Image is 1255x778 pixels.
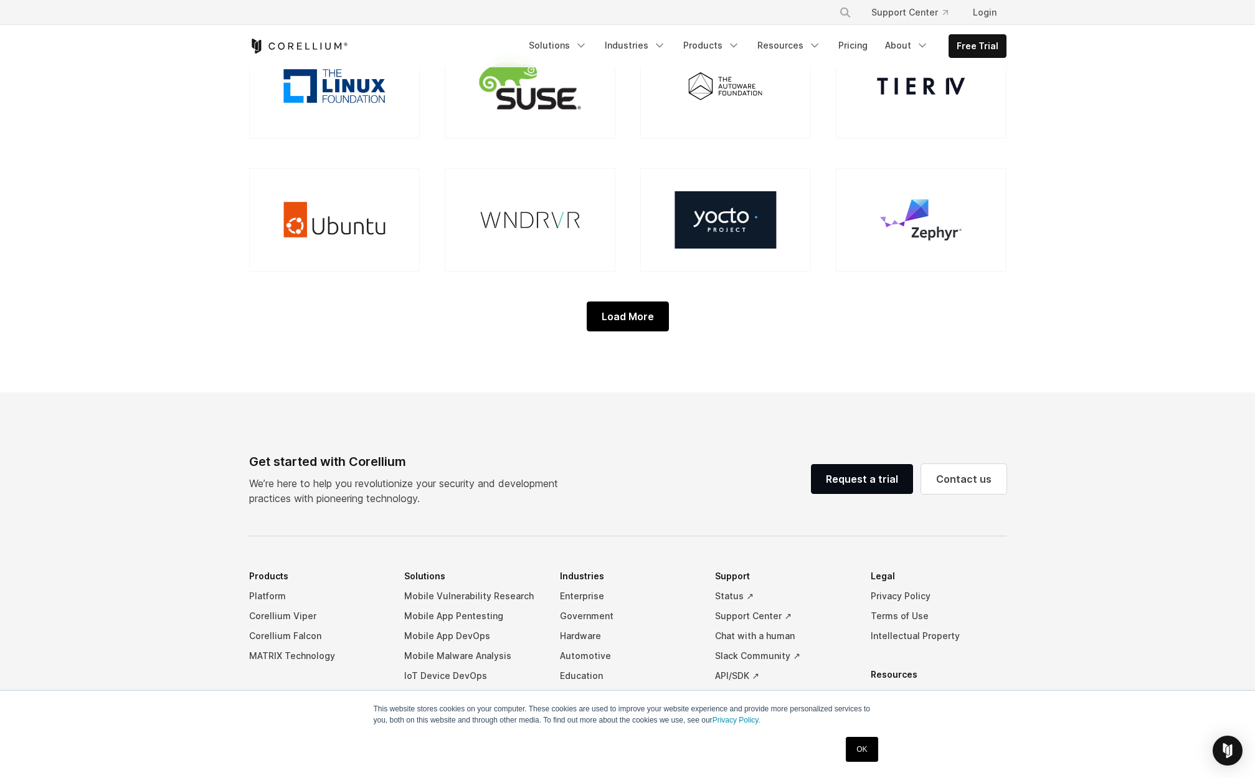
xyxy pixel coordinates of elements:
[1213,736,1243,766] div: Open Intercom Messenger
[479,211,580,229] img: Wind River
[824,1,1006,24] div: Navigation Menu
[831,34,875,57] a: Pricing
[560,586,696,606] a: Enterprise
[963,1,1006,24] a: Login
[445,168,615,272] a: Wind River
[249,646,385,666] a: MATRIX Technology
[878,34,936,57] a: About
[949,35,1006,57] a: Free Trial
[640,168,811,272] a: Yocto Project
[879,197,964,242] img: Zephyr
[249,476,568,506] p: We’re here to help you revolutionize your security and development practices with pioneering tech...
[249,452,568,471] div: Get started with Corellium
[521,34,595,57] a: Solutions
[683,67,767,105] img: The Autoware Foundation
[374,703,882,726] p: This website stores cookies on your computer. These cookies are used to improve your website expe...
[404,586,540,606] a: Mobile Vulnerability Research
[404,686,540,706] a: Automotive Systems
[249,626,385,646] a: Corellium Falcon
[846,737,878,762] a: OK
[836,34,1006,138] a: Tier IV
[871,685,1006,704] a: Technical Articles
[587,301,669,331] div: Load More
[597,34,673,57] a: Industries
[560,646,696,666] a: Automotive
[521,34,1006,58] div: Navigation Menu
[404,606,540,626] a: Mobile App Pentesting
[249,34,420,138] a: Linux Foundation
[871,606,1006,626] a: Terms of Use
[560,666,696,686] a: Education
[715,606,851,626] a: Support Center ↗
[249,168,420,272] a: Ubuntu
[834,1,856,24] button: Search
[479,63,580,110] img: Suse
[921,464,1006,494] a: Contact us
[249,606,385,626] a: Corellium Viper
[560,686,696,706] a: Journalism
[861,1,958,24] a: Support Center
[871,586,1006,606] a: Privacy Policy
[283,69,385,103] img: Linux Foundation
[640,34,811,138] a: The Autoware Foundation
[871,626,1006,646] a: Intellectual Property
[675,191,776,249] img: Yocto Project
[560,626,696,646] a: Hardware
[404,666,540,686] a: IoT Device DevOps
[715,586,851,606] a: Status ↗
[870,71,972,102] img: Tier IV
[713,716,760,724] a: Privacy Policy.
[404,646,540,666] a: Mobile Malware Analysis
[249,39,348,54] a: Corellium Home
[715,646,851,666] a: Slack Community ↗
[404,626,540,646] a: Mobile App DevOps
[715,626,851,646] a: Chat with a human
[283,191,385,249] img: Ubuntu
[676,34,747,57] a: Products
[750,34,828,57] a: Resources
[811,464,913,494] a: Request a trial
[715,666,851,686] a: API/SDK ↗
[445,34,615,138] a: Suse
[836,168,1006,272] a: Zephyr
[249,586,385,606] a: Platform
[715,686,851,706] a: Updates ↗
[560,606,696,626] a: Government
